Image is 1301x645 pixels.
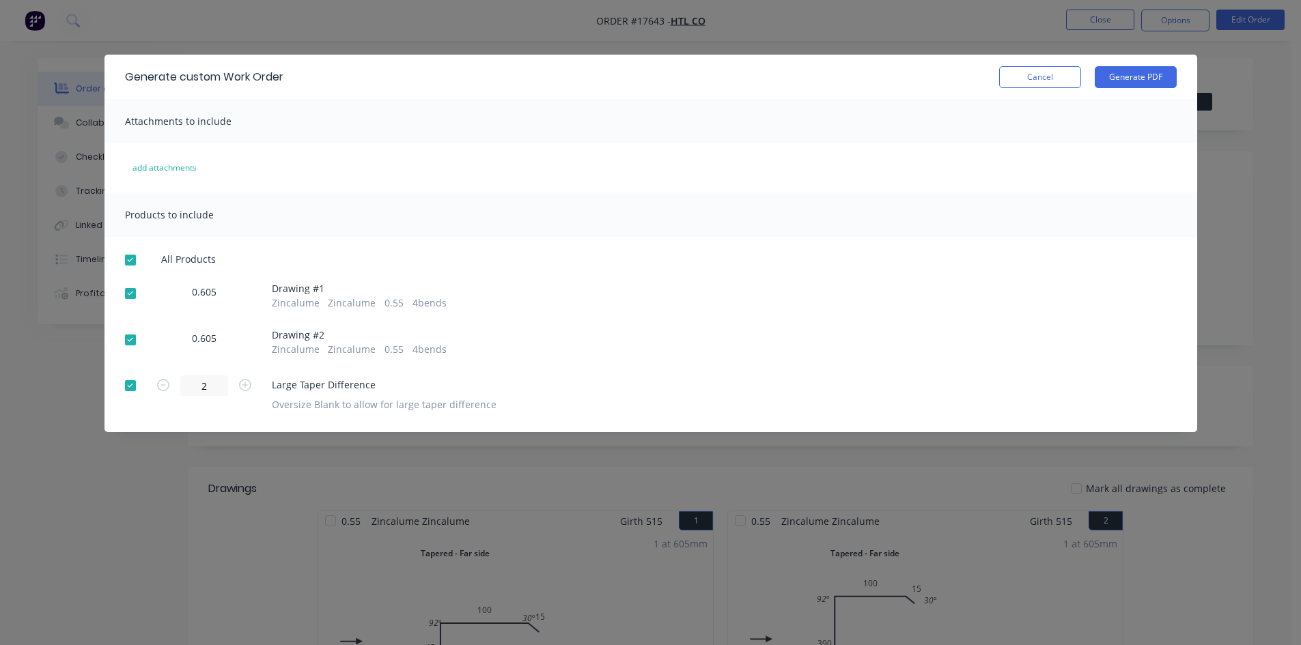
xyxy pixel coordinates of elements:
[1095,66,1177,88] button: Generate PDF
[412,296,447,310] span: 4 bends
[412,342,447,356] span: 4 bends
[328,342,376,356] span: Zincalume
[192,331,216,345] span: 0.605
[125,115,232,128] span: Attachments to include
[384,296,404,310] span: 0.55
[384,342,404,356] span: 0.55
[272,296,320,310] span: Zincalume
[125,208,214,221] span: Products to include
[272,342,320,356] span: Zincalume
[272,281,447,296] span: Drawing # 1
[999,66,1081,88] button: Cancel
[272,328,447,342] span: Drawing # 2
[272,377,496,392] span: Large Taper Difference
[125,69,283,85] div: Generate custom Work Order
[328,296,376,310] span: Zincalume
[161,252,225,266] span: All Products
[272,397,496,412] div: Oversize Blank to allow for large taper difference
[118,157,211,179] button: add attachments
[192,285,216,299] span: 0.605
